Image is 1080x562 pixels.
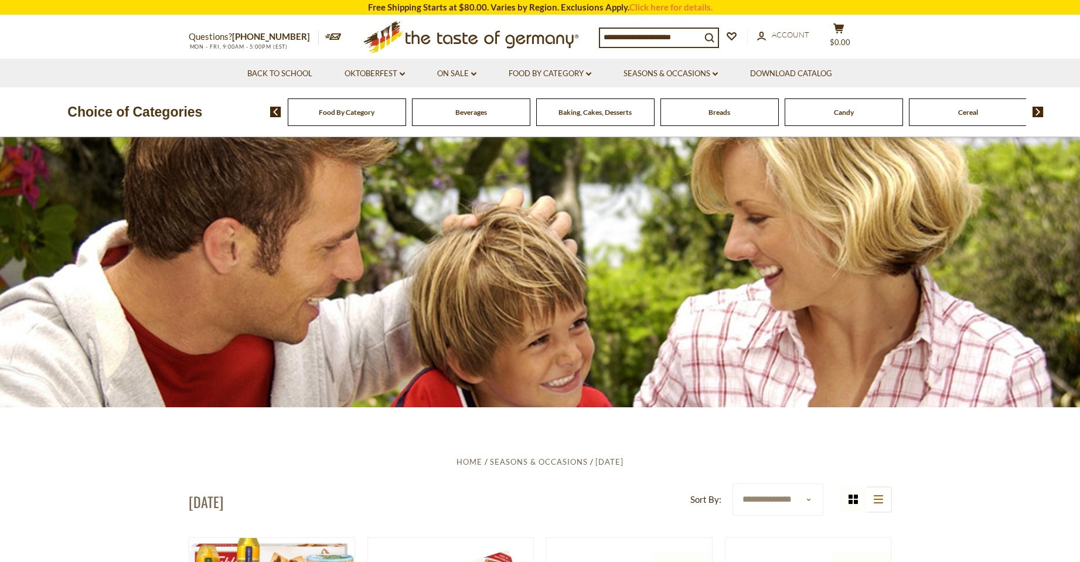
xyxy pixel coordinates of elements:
a: Home [456,457,482,466]
a: Seasons & Occasions [624,67,718,80]
p: Questions? [189,29,319,45]
a: Cereal [958,108,978,117]
span: MON - FRI, 9:00AM - 5:00PM (EST) [189,43,288,50]
label: Sort By: [690,492,721,507]
a: Seasons & Occasions [490,457,588,466]
a: Account [757,29,809,42]
a: Back to School [247,67,312,80]
a: Click here for details. [629,2,713,12]
a: Food By Category [509,67,591,80]
a: On Sale [437,67,476,80]
a: Oktoberfest [345,67,405,80]
img: previous arrow [270,107,281,117]
a: [PHONE_NUMBER] [232,31,310,42]
a: Breads [708,108,730,117]
a: Beverages [455,108,487,117]
a: Food By Category [319,108,374,117]
span: $0.00 [830,38,850,47]
img: next arrow [1033,107,1044,117]
a: Candy [834,108,854,117]
button: $0.00 [822,23,857,52]
span: Account [772,30,809,39]
a: [DATE] [595,457,624,466]
a: Baking, Cakes, Desserts [558,108,632,117]
h1: [DATE] [189,493,223,510]
a: Download Catalog [750,67,832,80]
